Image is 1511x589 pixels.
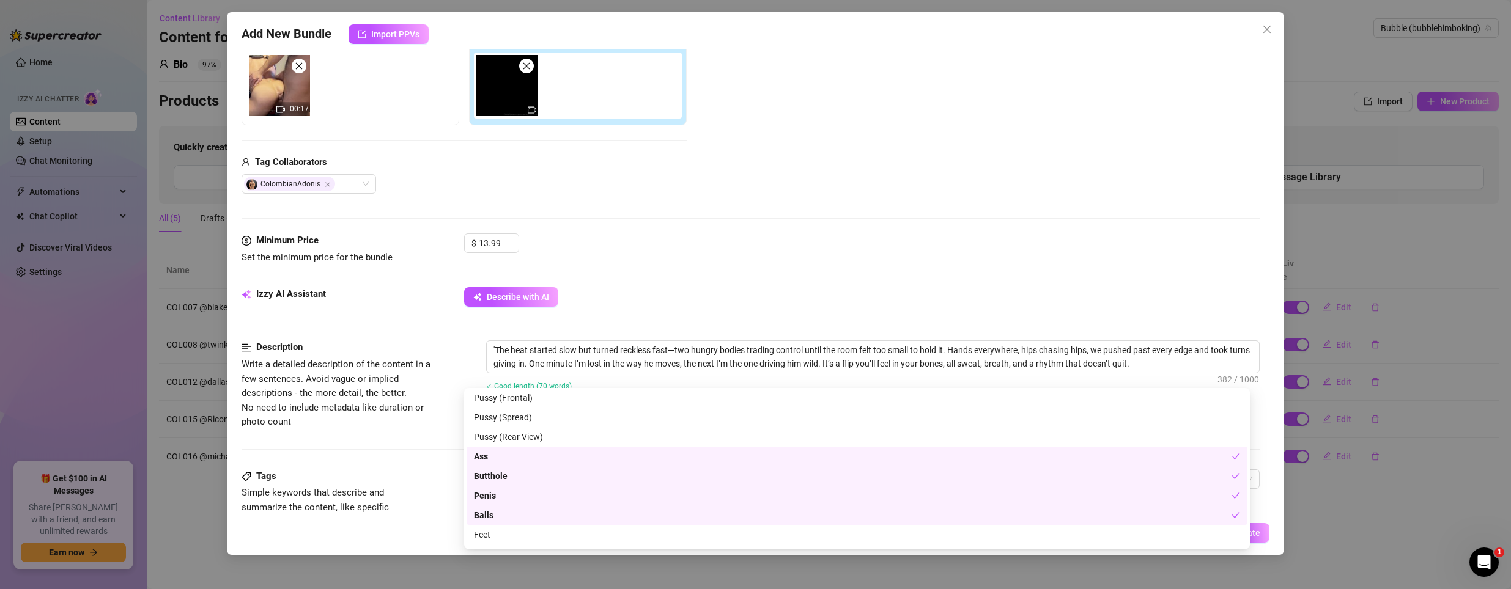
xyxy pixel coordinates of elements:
div: Pussy (Spread) [474,411,1240,424]
div: Ass [467,447,1247,466]
div: 00:17 [249,55,310,116]
div: Pussy (Frontal) [474,391,1240,404]
div: Penis [474,489,1232,502]
span: 00:17 [290,104,309,113]
iframe: Intercom live chat [1469,547,1499,577]
span: Describe with AI [487,292,549,302]
div: Feet [474,528,1240,541]
span: check [1232,472,1240,480]
span: Set the minimum price for the bundle [242,252,393,263]
div: Butthole [467,466,1247,486]
div: Balls [467,505,1247,525]
strong: Description [256,342,303,353]
span: 1 [1494,547,1504,557]
span: video-camera [276,105,285,114]
img: media [249,55,310,116]
span: Add New Bundle [242,24,331,44]
span: Close [325,181,331,188]
button: Close [1257,20,1277,39]
div: Belly [467,544,1247,564]
span: Close [1257,24,1277,34]
span: Import PPVs [371,29,419,39]
div: Ass [474,450,1232,463]
span: ✓ Good length (70 words) [486,382,572,390]
strong: Minimum Price [256,235,319,246]
span: video-camera [528,106,536,114]
img: media [476,55,538,116]
span: check [1232,452,1240,461]
button: Import PPVs [349,24,429,44]
strong: Izzy AI Assistant [256,288,326,299]
span: close [1262,24,1272,34]
div: Pussy (Rear View) [467,427,1247,447]
div: Feet [467,525,1247,544]
span: ColombianAdonis [244,177,335,191]
span: close [295,62,303,70]
button: Describe with AI [464,287,558,307]
strong: Tag Collaborators [255,156,327,167]
textarea: 'The heat started slow but turned reckless fast—two hungry bodies trading control until the room ... [487,341,1260,373]
img: avatar.jpg [246,179,257,190]
span: close [522,62,531,70]
span: tag [242,472,251,481]
div: Balls [474,508,1232,522]
span: dollar [242,233,251,248]
span: Write a detailed description of the content in a few sentences. Avoid vague or implied descriptio... [242,359,430,427]
div: Pussy (Rear View) [474,430,1240,444]
div: Pussy (Frontal) [467,388,1247,408]
div: Pussy (Spread) [467,408,1247,427]
span: user [242,155,250,170]
div: Penis [467,486,1247,505]
span: check [1232,491,1240,500]
span: check [1232,511,1240,519]
span: import [358,30,366,38]
span: Simple keywords that describe and summarize the content, like specific fetishes, positions, categ... [242,487,389,527]
strong: Tags [256,470,276,481]
div: Butthole [474,469,1232,483]
span: align-left [242,340,251,355]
